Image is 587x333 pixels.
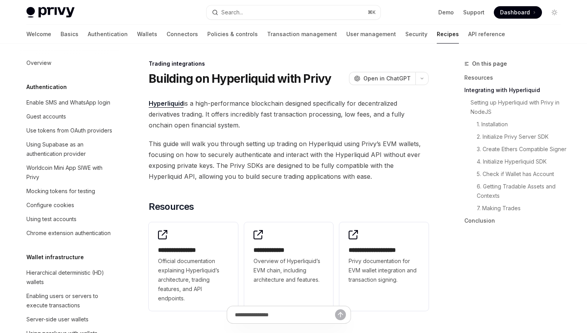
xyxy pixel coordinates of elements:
[26,268,115,287] div: Hierarchical deterministic (HD) wallets
[363,75,411,82] span: Open in ChatGPT
[26,98,110,107] div: Enable SMS and WhatsApp login
[20,226,120,240] a: Chrome extension authentication
[464,202,567,214] a: 7. Making Trades
[464,131,567,143] a: 2. Initialize Privy Server SDK
[339,222,429,311] a: **** **** **** *****Privy documentation for EVM wallet integration and transaction signing.
[158,256,229,303] span: Official documentation explaining Hyperliquid’s architecture, trading features, and API endpoints.
[464,214,567,227] a: Conclusion
[20,266,120,289] a: Hierarchical deterministic (HD) wallets
[207,25,258,44] a: Policies & controls
[26,163,115,182] div: Worldcoin Mini App SIWE with Privy
[26,291,115,310] div: Enabling users or servers to execute transactions
[438,9,454,16] a: Demo
[88,25,128,44] a: Authentication
[137,25,157,44] a: Wallets
[26,228,111,238] div: Chrome extension authentication
[149,71,332,85] h1: Building on Hyperliquid with Privy
[26,315,89,324] div: Server-side user wallets
[20,289,120,312] a: Enabling users or servers to execute transactions
[468,25,505,44] a: API reference
[149,98,429,131] span: is a high-performance blockchain designed specifically for decentralized derivatives trading. It ...
[368,9,376,16] span: ⌘ K
[464,118,567,131] a: 1. Installation
[26,187,95,196] div: Mocking tokens for testing
[548,6,561,19] button: Toggle dark mode
[267,25,337,44] a: Transaction management
[167,25,198,44] a: Connectors
[494,6,542,19] a: Dashboard
[26,82,67,92] h5: Authentication
[464,168,567,180] a: 5. Check if Wallet has Account
[26,7,75,18] img: light logo
[464,155,567,168] a: 4. Initialize Hyperliquid SDK
[463,9,485,16] a: Support
[149,60,429,68] div: Trading integrations
[26,253,84,262] h5: Wallet infrastructure
[20,138,120,161] a: Using Supabase as an authentication provider
[235,306,335,323] input: Ask a question...
[500,9,530,16] span: Dashboard
[26,58,51,68] div: Overview
[149,222,238,311] a: **** **** **** *Official documentation explaining Hyperliquid’s architecture, trading features, a...
[221,8,243,17] div: Search...
[149,99,184,108] a: Hyperliquid
[254,256,324,284] span: Overview of Hyperliquid’s EVM chain, including architecture and features.
[20,198,120,212] a: Configure cookies
[349,256,419,284] span: Privy documentation for EVM wallet integration and transaction signing.
[207,5,380,19] button: Open search
[26,140,115,159] div: Using Supabase as an authentication provider
[472,59,507,68] span: On this page
[20,96,120,110] a: Enable SMS and WhatsApp login
[244,222,333,311] a: **** **** ***Overview of Hyperliquid’s EVM chain, including architecture and features.
[20,184,120,198] a: Mocking tokens for testing
[437,25,459,44] a: Recipes
[26,200,74,210] div: Configure cookies
[20,312,120,326] a: Server-side user wallets
[20,124,120,138] a: Use tokens from OAuth providers
[26,126,112,135] div: Use tokens from OAuth providers
[464,71,567,84] a: Resources
[61,25,78,44] a: Basics
[149,138,429,182] span: This guide will walk you through setting up trading on Hyperliquid using Privy’s EVM wallets, foc...
[20,161,120,184] a: Worldcoin Mini App SIWE with Privy
[26,112,66,121] div: Guest accounts
[464,180,567,202] a: 6. Getting Tradable Assets and Contexts
[405,25,427,44] a: Security
[20,212,120,226] a: Using test accounts
[335,309,346,320] button: Send message
[464,84,567,96] a: Integrating with Hyperliquid
[464,96,567,118] a: Setting up Hyperliquid with Privy in NodeJS
[346,25,396,44] a: User management
[26,214,76,224] div: Using test accounts
[26,25,51,44] a: Welcome
[349,72,415,85] button: Open in ChatGPT
[464,143,567,155] a: 3. Create Ethers Compatible Signer
[20,110,120,124] a: Guest accounts
[20,56,120,70] a: Overview
[149,200,194,213] span: Resources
